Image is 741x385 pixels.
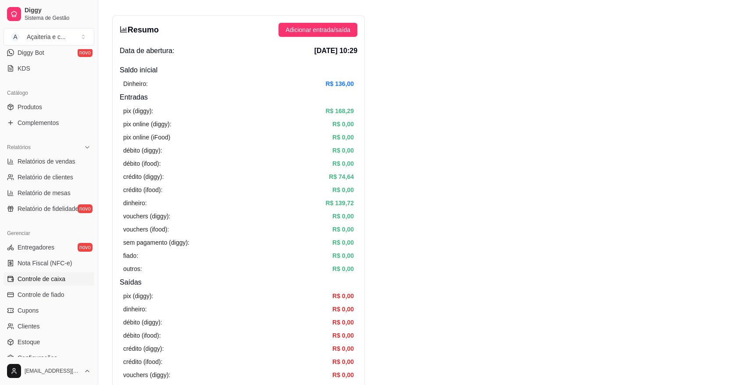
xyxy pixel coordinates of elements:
span: Produtos [18,103,42,111]
span: KDS [18,64,30,73]
article: R$ 0,00 [332,238,354,247]
span: Clientes [18,322,40,331]
article: R$ 0,00 [332,185,354,195]
article: pix (diggy): [123,291,153,301]
article: R$ 0,00 [332,146,354,155]
article: pix (diggy): [123,106,153,116]
article: R$ 168,29 [325,106,354,116]
a: Produtos [4,100,94,114]
article: vouchers (diggy): [123,211,170,221]
button: Select a team [4,28,94,46]
article: débito (ifood): [123,159,161,168]
a: Clientes [4,319,94,333]
article: Dinheiro: [123,79,148,89]
a: DiggySistema de Gestão [4,4,94,25]
span: Adicionar entrada/saída [285,25,350,35]
article: vouchers (diggy): [123,370,170,380]
span: Relatório de mesas [18,189,71,197]
article: R$ 0,00 [332,304,354,314]
article: R$ 0,00 [332,370,354,380]
article: dinheiro: [123,198,147,208]
article: R$ 74,64 [329,172,354,182]
article: pix online (diggy): [123,119,171,129]
div: Açaiteria e c ... [27,32,66,41]
article: outros: [123,264,142,274]
span: Relatório de fidelidade [18,204,78,213]
div: Gerenciar [4,226,94,240]
article: débito (ifood): [123,331,161,340]
span: Cupons [18,306,39,315]
a: Nota Fiscal (NFC-e) [4,256,94,270]
a: Cupons [4,303,94,317]
article: R$ 0,00 [332,211,354,221]
article: fiado: [123,251,138,260]
span: Data de abertura: [120,46,175,56]
span: Controle de caixa [18,274,65,283]
button: [EMAIL_ADDRESS][DOMAIN_NAME] [4,360,94,381]
article: R$ 0,00 [332,119,354,129]
article: R$ 0,00 [332,344,354,353]
span: Diggy [25,7,91,14]
article: R$ 0,00 [332,251,354,260]
span: Controle de fiado [18,290,64,299]
article: R$ 0,00 [332,132,354,142]
span: Relatório de clientes [18,173,73,182]
article: R$ 0,00 [332,291,354,301]
span: [EMAIL_ADDRESS][DOMAIN_NAME] [25,367,80,374]
a: Controle de fiado [4,288,94,302]
article: R$ 0,00 [332,317,354,327]
a: Complementos [4,116,94,130]
a: Relatório de fidelidadenovo [4,202,94,216]
span: A [11,32,20,41]
a: Diggy Botnovo [4,46,94,60]
article: crédito (ifood): [123,357,162,367]
span: Relatórios de vendas [18,157,75,166]
span: bar-chart [120,25,128,33]
a: Entregadoresnovo [4,240,94,254]
article: R$ 0,00 [332,357,354,367]
article: dinheiro: [123,304,147,314]
article: crédito (diggy): [123,344,164,353]
article: R$ 139,72 [325,198,354,208]
span: Relatórios [7,144,31,151]
span: [DATE] 10:29 [314,46,357,56]
a: Configurações [4,351,94,365]
article: R$ 0,00 [332,264,354,274]
article: R$ 0,00 [332,225,354,234]
article: sem pagamento (diggy): [123,238,189,247]
article: R$ 136,00 [325,79,354,89]
article: crédito (ifood): [123,185,162,195]
article: R$ 0,00 [332,159,354,168]
article: vouchers (ifood): [123,225,169,234]
div: Catálogo [4,86,94,100]
article: pix online (iFood) [123,132,170,142]
a: Relatórios de vendas [4,154,94,168]
a: Relatório de mesas [4,186,94,200]
span: Entregadores [18,243,54,252]
span: Diggy Bot [18,48,44,57]
h3: Resumo [120,24,159,36]
article: R$ 0,00 [332,331,354,340]
article: débito (diggy): [123,146,162,155]
h4: Saídas [120,277,357,288]
button: Adicionar entrada/saída [278,23,357,37]
article: débito (diggy): [123,317,162,327]
h4: Entradas [120,92,357,103]
h4: Saldo inícial [120,65,357,75]
span: Sistema de Gestão [25,14,91,21]
a: Controle de caixa [4,272,94,286]
span: Nota Fiscal (NFC-e) [18,259,72,267]
a: Estoque [4,335,94,349]
article: crédito (diggy): [123,172,164,182]
span: Configurações [18,353,57,362]
span: Estoque [18,338,40,346]
a: KDS [4,61,94,75]
span: Complementos [18,118,59,127]
a: Relatório de clientes [4,170,94,184]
